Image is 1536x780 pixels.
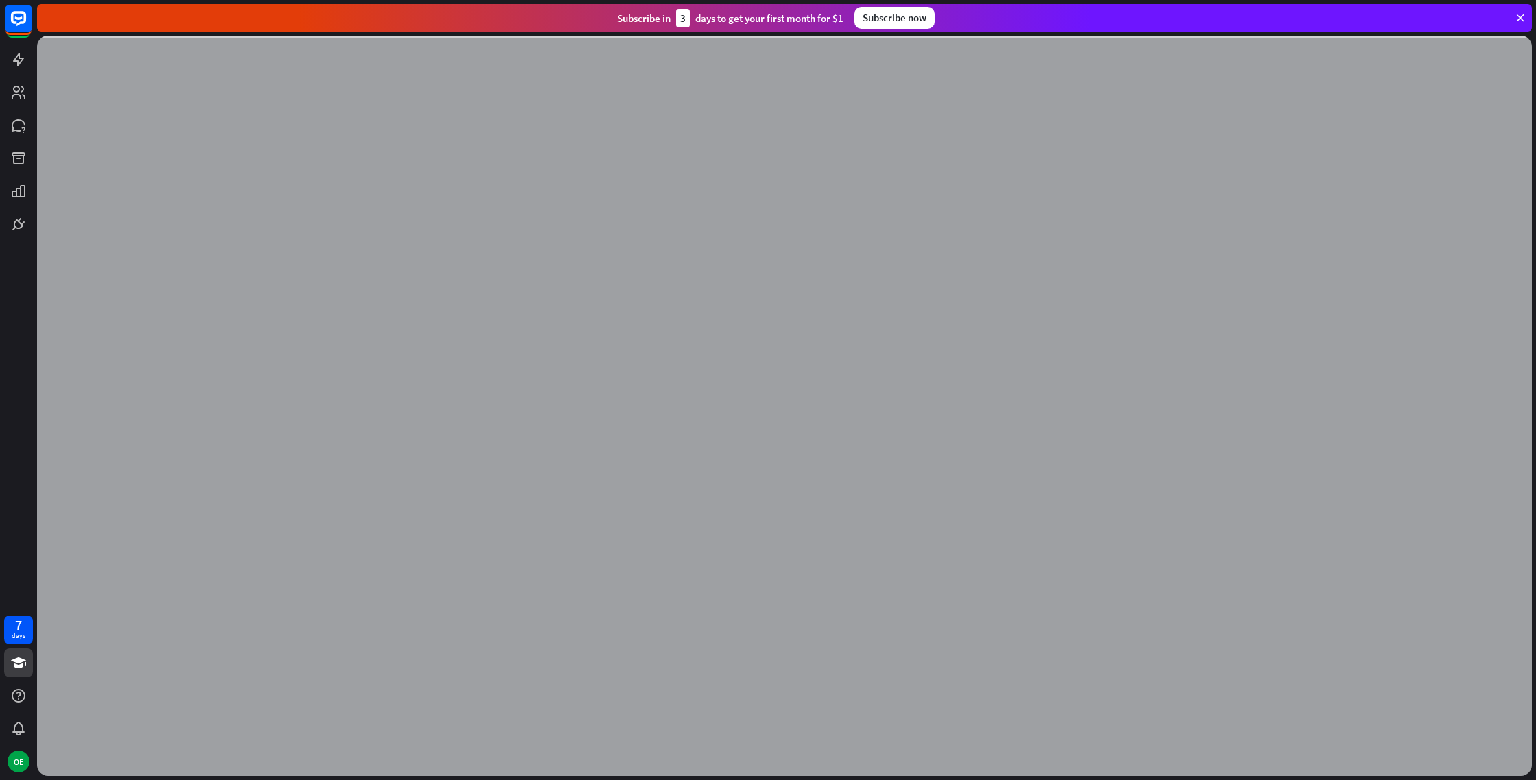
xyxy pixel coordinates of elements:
[15,619,22,631] div: 7
[617,9,843,27] div: Subscribe in days to get your first month for $1
[8,751,29,772] div: OE
[12,631,25,641] div: days
[676,9,690,27] div: 3
[4,616,33,644] a: 7 days
[854,7,935,29] div: Subscribe now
